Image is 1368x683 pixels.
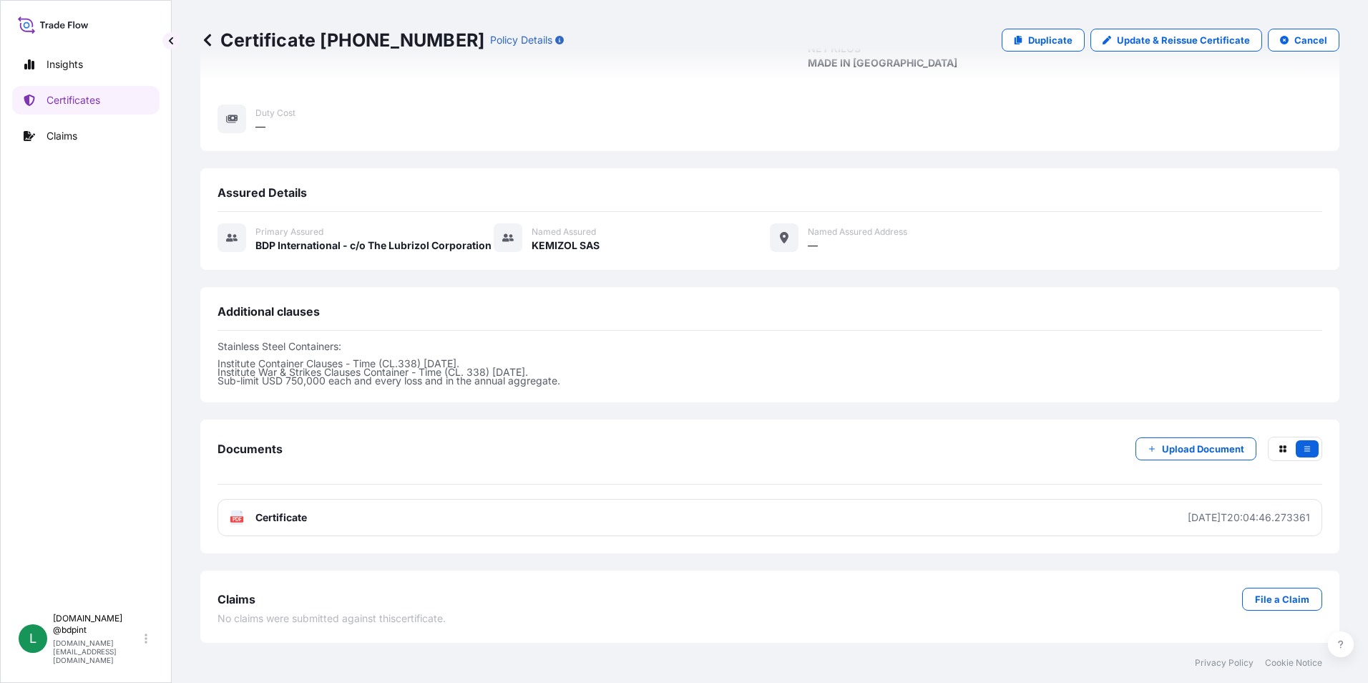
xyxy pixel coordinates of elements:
p: Duplicate [1028,33,1073,47]
a: Privacy Policy [1195,657,1254,669]
p: Policy Details [490,33,552,47]
a: Certificates [12,86,160,115]
a: File a Claim [1242,588,1322,611]
span: Additional clauses [218,304,320,319]
p: Certificate [PHONE_NUMBER] [200,29,484,52]
span: — [255,120,265,134]
span: Named Assured [532,226,596,238]
a: Cookie Notice [1265,657,1322,669]
a: PDFCertificate[DATE]T20:04:46.273361 [218,499,1322,536]
button: Cancel [1268,29,1339,52]
p: Cancel [1294,33,1327,47]
div: [DATE]T20:04:46.273361 [1188,510,1310,525]
span: Duty Cost [255,107,295,119]
p: [DOMAIN_NAME] @bdpint [53,613,142,636]
span: No claims were submitted against this certificate . [218,611,446,626]
a: Duplicate [1002,29,1085,52]
span: Claims [218,592,255,606]
a: Claims [12,122,160,150]
span: KEMIZOL SAS [532,238,600,253]
span: Named Assured Address [808,226,907,238]
p: Upload Document [1162,442,1244,456]
span: Certificate [255,510,307,525]
p: File a Claim [1255,592,1309,606]
span: Documents [218,442,283,456]
p: Certificates [47,93,100,107]
a: Update & Reissue Certificate [1090,29,1262,52]
p: [DOMAIN_NAME][EMAIL_ADDRESS][DOMAIN_NAME] [53,639,142,664]
a: Insights [12,50,160,79]
span: BDP International - c/o The Lubrizol Corporation [255,238,492,253]
span: L [29,631,36,646]
button: Upload Document [1135,437,1256,460]
span: Assured Details [218,185,307,200]
text: PDF [233,517,242,522]
span: Primary assured [255,226,323,238]
p: Update & Reissue Certificate [1117,33,1250,47]
span: — [808,238,818,253]
p: Claims [47,129,77,143]
p: Stainless Steel Containers: Institute Container Clauses - Time (CL.338) [DATE]. Institute War & S... [218,342,1322,385]
p: Insights [47,57,83,72]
